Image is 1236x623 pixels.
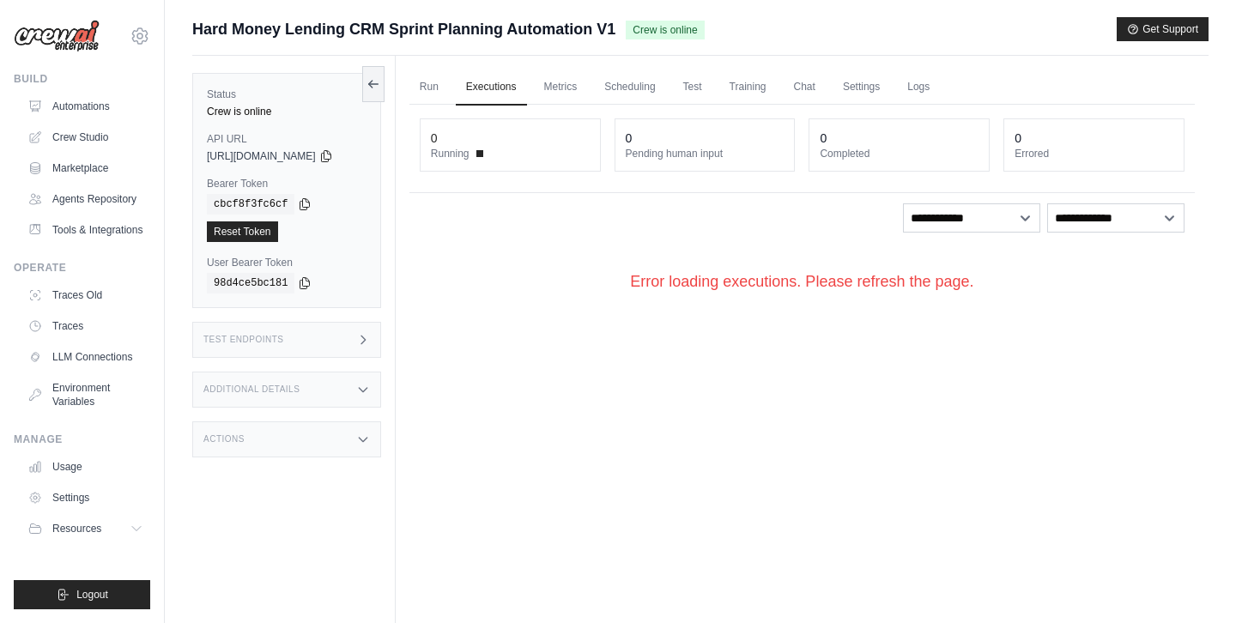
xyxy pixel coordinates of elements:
a: Tools & Integrations [21,216,150,244]
label: User Bearer Token [207,256,367,269]
dt: Pending human input [626,147,785,160]
button: Get Support [1117,17,1209,41]
a: Test [673,70,712,106]
span: Resources [52,522,101,535]
div: Error loading executions. Please refresh the page. [409,243,1195,321]
a: Settings [21,484,150,511]
button: Logout [14,580,150,609]
button: Resources [21,515,150,542]
a: Marketplace [21,154,150,182]
div: 0 [1015,130,1021,147]
label: Status [207,88,367,101]
div: 0 [431,130,438,147]
h3: Actions [203,434,245,445]
label: Bearer Token [207,177,367,191]
div: 0 [626,130,633,147]
dt: Errored [1015,147,1173,160]
h3: Additional Details [203,384,300,395]
span: Running [431,147,470,160]
a: Run [409,70,449,106]
span: Logout [76,588,108,602]
div: 0 [820,130,827,147]
a: Traces Old [21,281,150,309]
a: Settings [833,70,890,106]
a: Executions [456,70,527,106]
div: Operate [14,261,150,275]
img: Logo [14,20,100,52]
a: Traces [21,312,150,340]
a: Reset Token [207,221,278,242]
a: Automations [21,93,150,120]
h3: Test Endpoints [203,335,284,345]
code: 98d4ce5bc181 [207,273,294,293]
a: Crew Studio [21,124,150,151]
code: cbcf8f3fc6cf [207,194,294,215]
iframe: Chat Widget [1150,541,1236,623]
div: Build [14,72,150,86]
a: LLM Connections [21,343,150,371]
span: [URL][DOMAIN_NAME] [207,149,316,163]
dt: Completed [820,147,978,160]
a: Metrics [534,70,588,106]
a: Agents Repository [21,185,150,213]
label: API URL [207,132,367,146]
a: Logs [897,70,940,106]
a: Training [719,70,777,106]
div: Manage [14,432,150,446]
a: Scheduling [594,70,665,106]
a: Environment Variables [21,374,150,415]
span: Crew is online [626,21,704,39]
span: Hard Money Lending CRM Sprint Planning Automation V1 [192,17,615,41]
div: Crew is online [207,105,367,118]
a: Chat [784,70,826,106]
a: Usage [21,453,150,481]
